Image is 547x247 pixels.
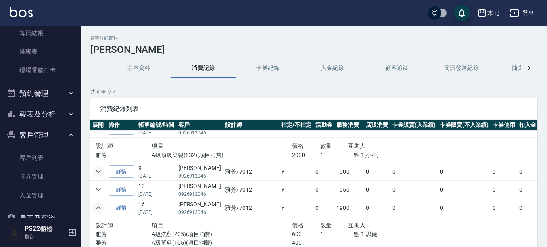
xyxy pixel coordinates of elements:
[171,59,236,78] button: 消費記錄
[292,239,320,247] p: 400
[106,59,171,78] button: 基本資料
[136,199,176,217] td: 16
[365,59,429,78] button: 顧客追蹤
[438,199,491,217] td: 0
[348,222,365,228] span: 互助人
[3,104,77,125] button: 報表及分析
[313,181,334,199] td: 0
[109,165,134,178] a: 詳情
[90,120,106,130] th: 展開
[176,181,223,199] td: [PERSON_NAME]
[364,163,390,180] td: 0
[517,163,538,180] td: 0
[90,44,537,55] h3: [PERSON_NAME]
[25,225,66,233] h5: PS22櫃檯
[390,120,438,130] th: 卡券販賣(入業績)
[3,208,77,229] button: 員工及薪資
[152,151,292,159] p: A級頂級染髮(832)(項目消費)
[136,163,176,180] td: 9
[90,36,537,41] h2: 顧客詳細資料
[334,181,364,199] td: 1050
[320,142,332,149] span: 數量
[10,7,33,17] img: Logo
[438,120,491,130] th: 卡券販賣(不入業績)
[279,163,313,180] td: Y
[474,5,503,21] button: 木屾
[348,142,365,149] span: 互助人
[364,199,390,217] td: 0
[178,190,221,198] p: 0926912046
[136,181,176,199] td: 13
[96,222,113,228] span: 設計師
[100,105,528,113] span: 消費紀錄列表
[3,61,77,80] a: 現場電腦打卡
[390,163,438,180] td: 0
[390,199,438,217] td: 0
[96,230,152,239] p: 雅芳
[223,120,279,130] th: 設計師
[320,230,349,239] p: 1
[96,151,152,159] p: 雅芳
[390,181,438,199] td: 0
[491,163,517,180] td: 0
[517,199,538,217] td: 0
[313,199,334,217] td: 0
[279,199,313,217] td: Y
[138,172,174,180] p: [DATE]
[292,151,320,159] p: 2000
[348,230,432,239] p: 一點-1[思儀]
[152,239,292,247] p: A級單剪(105)(項目消費)
[176,120,223,130] th: 客戶
[223,199,279,217] td: 雅芳 / /012
[517,181,538,199] td: 0
[334,199,364,217] td: 1900
[364,120,390,130] th: 店販消費
[429,59,494,78] button: 簡訊發送紀錄
[334,120,364,130] th: 服務消費
[3,149,77,167] a: 客戶列表
[138,129,174,136] p: [DATE]
[96,142,113,149] span: 設計師
[517,120,538,130] th: 扣入金
[138,190,174,198] p: [DATE]
[279,181,313,199] td: Y
[491,199,517,217] td: 0
[3,42,77,61] a: 排班表
[313,163,334,180] td: 0
[3,167,77,186] a: 卡券管理
[176,199,223,217] td: [PERSON_NAME]
[334,163,364,180] td: 1000
[320,151,349,159] p: 1
[3,24,77,42] a: 每日結帳
[96,239,152,247] p: 雅芳
[279,120,313,130] th: 指定/不指定
[109,184,134,196] a: 詳情
[136,120,176,130] th: 帳單編號/時間
[506,6,537,21] button: 登出
[236,59,300,78] button: 卡券紀錄
[292,230,320,239] p: 600
[92,202,104,214] button: expand row
[92,184,104,196] button: expand row
[491,181,517,199] td: 0
[313,120,334,130] th: 活動券
[176,163,223,180] td: [PERSON_NAME]
[178,209,221,216] p: 0926912046
[292,142,304,149] span: 價格
[348,151,432,159] p: 一點-1[小不]
[90,88,537,95] p: 共 52 筆, 1 / 2
[3,125,77,146] button: 客戶管理
[364,181,390,199] td: 0
[106,120,136,130] th: 操作
[25,233,66,240] p: 櫃台
[292,222,304,228] span: 價格
[491,120,517,130] th: 卡券使用
[92,165,104,178] button: expand row
[152,230,292,239] p: A級洗剪(205)(項目消費)
[454,5,470,21] button: save
[178,129,221,136] p: 0926912046
[138,209,174,216] p: [DATE]
[223,163,279,180] td: 雅芳 / /012
[109,202,134,214] a: 詳情
[178,172,221,180] p: 0926912046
